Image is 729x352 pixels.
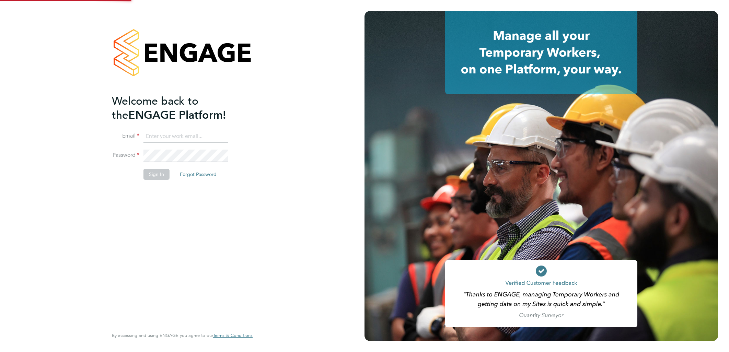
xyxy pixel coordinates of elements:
[143,130,228,143] input: Enter your work email...
[112,94,198,122] span: Welcome back to the
[174,169,222,180] button: Forgot Password
[213,332,253,338] span: Terms & Conditions
[112,152,139,159] label: Password
[213,333,253,338] a: Terms & Conditions
[112,332,253,338] span: By accessing and using ENGAGE you agree to our
[112,132,139,140] label: Email
[112,94,246,122] h2: ENGAGE Platform!
[143,169,170,180] button: Sign In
